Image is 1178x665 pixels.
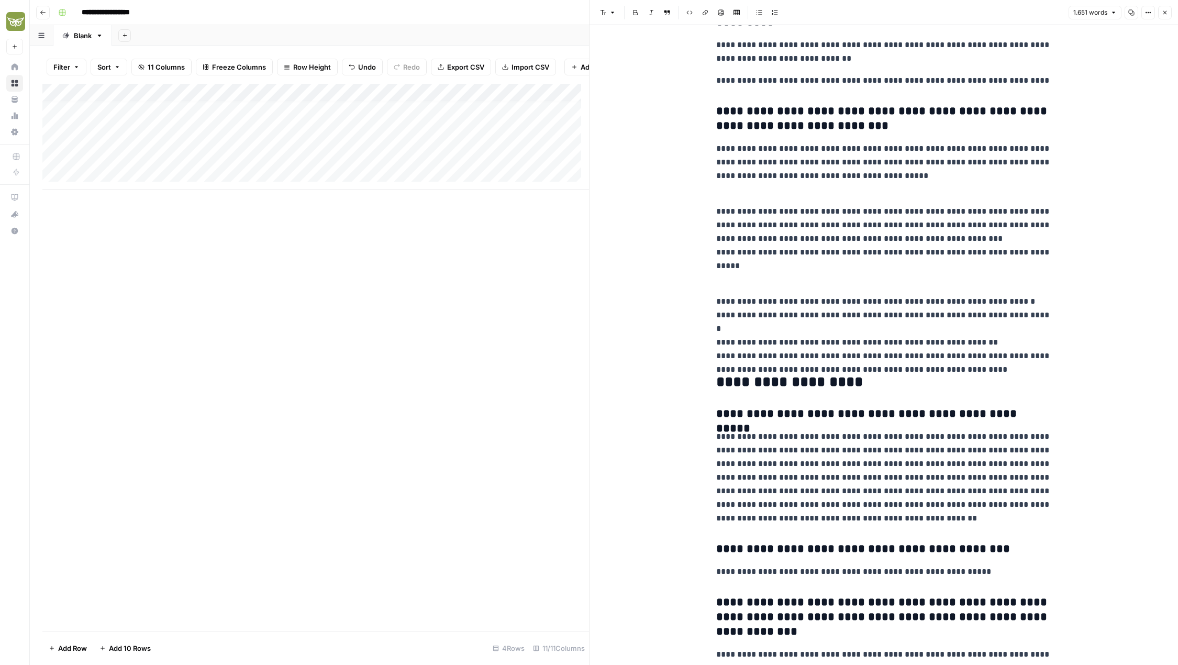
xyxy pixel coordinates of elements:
button: 11 Columns [131,59,192,75]
button: Add Column [564,59,628,75]
button: Help + Support [6,223,23,239]
div: 11/11 Columns [529,640,589,657]
span: Add Row [58,643,87,653]
span: Import CSV [512,62,549,72]
a: Your Data [6,91,23,108]
button: Undo [342,59,383,75]
span: Filter [53,62,70,72]
span: Add 10 Rows [109,643,151,653]
button: Sort [91,59,127,75]
button: 1.651 words [1069,6,1121,19]
button: Add 10 Rows [93,640,157,657]
button: Filter [47,59,86,75]
span: Export CSV [447,62,484,72]
span: Row Height [293,62,331,72]
a: Usage [6,107,23,124]
span: Freeze Columns [212,62,266,72]
div: Blank [74,30,92,41]
button: Redo [387,59,427,75]
button: Row Height [277,59,338,75]
div: 4 Rows [488,640,529,657]
button: Import CSV [495,59,556,75]
img: Evergreen Media Logo [6,12,25,31]
span: Redo [403,62,420,72]
button: Workspace: Evergreen Media [6,8,23,35]
button: Freeze Columns [196,59,273,75]
div: What's new? [7,206,23,222]
span: Sort [97,62,111,72]
span: 1.651 words [1073,8,1107,17]
span: Undo [358,62,376,72]
button: What's new? [6,206,23,223]
a: Browse [6,75,23,92]
button: Add Row [42,640,93,657]
span: 11 Columns [148,62,185,72]
button: Export CSV [431,59,491,75]
a: AirOps Academy [6,189,23,206]
span: Add Column [581,62,621,72]
a: Settings [6,124,23,140]
a: Home [6,59,23,75]
a: Blank [53,25,112,46]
